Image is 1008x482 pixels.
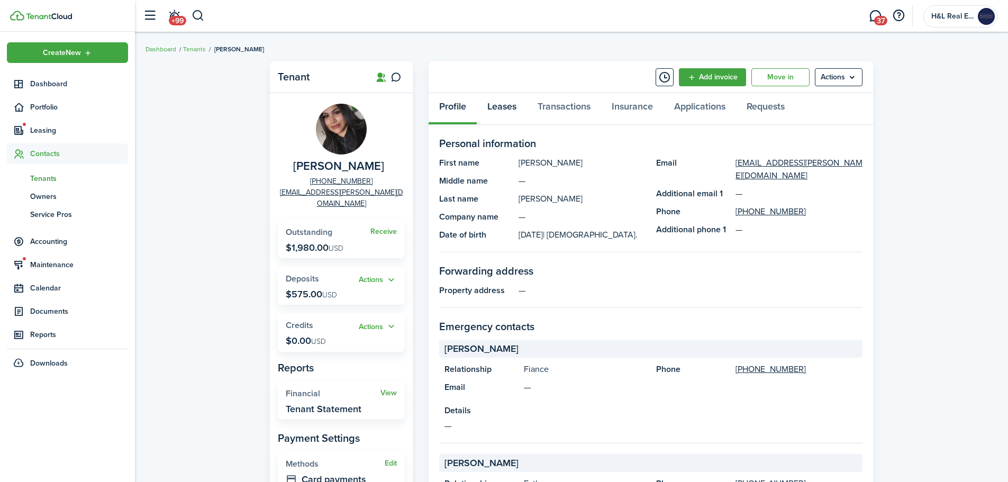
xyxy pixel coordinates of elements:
[519,284,862,297] panel-main-description: —
[815,68,862,86] menu-btn: Actions
[278,187,405,209] a: [EMAIL_ADDRESS][PERSON_NAME][DOMAIN_NAME]
[30,358,68,369] span: Downloads
[26,13,72,20] img: TenantCloud
[931,13,974,20] span: H&L Real Estate Property Management Company
[311,336,326,347] span: USD
[735,363,806,376] a: [PHONE_NUMBER]
[7,187,128,205] a: Owners
[30,78,128,89] span: Dashboard
[286,226,332,238] span: Outstanding
[439,319,862,334] panel-main-section-title: Emergency contacts
[874,16,887,25] span: 37
[30,329,128,340] span: Reports
[439,229,513,241] panel-main-title: Date of birth
[439,284,513,297] panel-main-title: Property address
[751,68,810,86] a: Move in
[477,93,527,125] a: Leases
[444,404,857,417] panel-main-title: Details
[30,173,128,184] span: Tenants
[656,223,730,236] panel-main-title: Additional phone 1
[889,7,907,25] button: Open resource center
[286,289,337,299] p: $575.00
[815,68,862,86] button: Open menu
[286,319,313,331] span: Credits
[286,459,385,469] widget-stats-title: Methods
[329,243,343,254] span: USD
[169,16,186,25] span: +99
[735,157,862,182] a: [EMAIL_ADDRESS][PERSON_NAME][DOMAIN_NAME]
[385,459,397,468] button: Edit
[140,6,160,26] button: Open sidebar
[7,205,128,223] a: Service Pros
[183,44,206,54] a: Tenants
[865,3,885,30] a: Messaging
[278,430,405,446] panel-main-subtitle: Payment Settings
[286,272,319,285] span: Deposits
[30,306,128,317] span: Documents
[664,93,736,125] a: Applications
[519,229,646,241] panel-main-description: [DATE]
[30,283,128,294] span: Calendar
[30,125,128,136] span: Leasing
[7,169,128,187] a: Tenants
[146,44,176,54] a: Dashboard
[286,335,326,346] p: $0.00
[293,160,384,173] span: Gloria Tellez
[439,175,513,187] panel-main-title: Middle name
[30,259,128,270] span: Maintenance
[444,342,519,356] span: [PERSON_NAME]
[10,11,24,21] img: TenantCloud
[735,205,806,218] a: [PHONE_NUMBER]
[519,211,646,223] panel-main-description: —
[359,321,397,333] button: Actions
[380,389,397,397] a: View
[439,193,513,205] panel-main-title: Last name
[524,363,646,376] panel-main-description: Fiance
[164,3,184,30] a: Notifications
[43,49,81,57] span: Create New
[30,102,128,113] span: Portfolio
[656,205,730,218] panel-main-title: Phone
[286,242,343,253] p: $1,980.00
[439,263,862,279] panel-main-section-title: Forwarding address
[359,321,397,333] button: Open menu
[527,93,601,125] a: Transactions
[444,420,857,432] panel-main-description: —
[444,381,519,394] panel-main-title: Email
[359,274,397,286] button: Actions
[30,236,128,247] span: Accounting
[316,104,367,154] img: Gloria Tellez
[359,274,397,286] button: Open menu
[444,456,519,470] span: [PERSON_NAME]
[370,228,397,236] a: Receive
[7,324,128,345] a: Reports
[310,176,373,187] a: [PHONE_NUMBER]
[543,229,638,241] span: | [DEMOGRAPHIC_DATA].
[656,363,730,376] panel-main-title: Phone
[322,289,337,301] span: USD
[601,93,664,125] a: Insurance
[439,135,862,151] panel-main-section-title: Personal information
[679,68,746,86] a: Add invoice
[519,157,646,169] panel-main-description: [PERSON_NAME]
[286,389,380,398] widget-stats-title: Financial
[278,71,362,83] panel-main-title: Tenant
[444,363,519,376] panel-main-title: Relationship
[439,211,513,223] panel-main-title: Company name
[30,191,128,202] span: Owners
[192,7,205,25] button: Search
[30,209,128,220] span: Service Pros
[656,187,730,200] panel-main-title: Additional email 1
[978,8,995,25] img: H&L Real Estate Property Management Company
[519,193,646,205] panel-main-description: [PERSON_NAME]
[214,44,264,54] span: [PERSON_NAME]
[439,157,513,169] panel-main-title: First name
[30,148,128,159] span: Contacts
[736,93,795,125] a: Requests
[656,68,674,86] button: Timeline
[286,404,361,414] widget-stats-description: Tenant Statement
[278,360,405,376] panel-main-subtitle: Reports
